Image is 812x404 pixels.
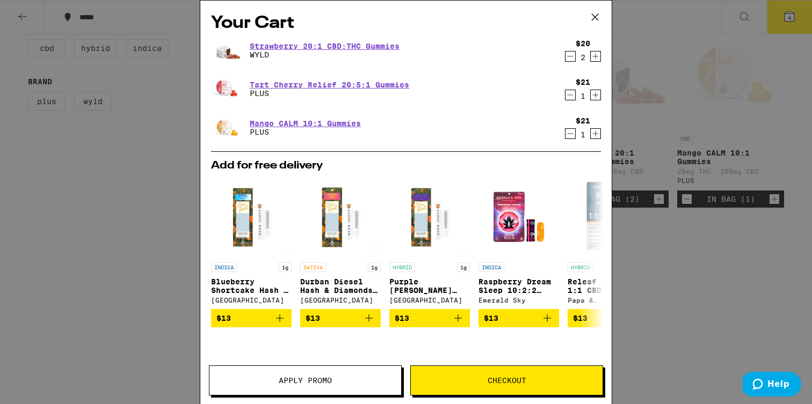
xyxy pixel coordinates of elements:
[568,277,648,295] p: Releaf Patch - 1:1 CBD:THC - 30mg
[479,177,559,257] img: Emerald Sky - Raspberry Dream Sleep 10:2:2 Gummies
[211,74,241,104] img: PLUS - Tart Cherry Relief 20:5:1 Gummies
[479,177,559,309] a: Open page for Raspberry Dream Sleep 10:2:2 Gummies from Emerald Sky
[216,314,231,322] span: $13
[250,89,409,98] p: PLUS
[389,309,470,327] button: Add to bag
[457,262,470,272] p: 1g
[576,78,590,86] div: $21
[279,377,332,384] span: Apply Promo
[300,177,381,309] a: Open page for Durban Diesel Hash & Diamonds Infused - 1g from Stone Road
[590,90,601,100] button: Increment
[389,297,470,304] div: [GEOGRAPHIC_DATA]
[250,119,361,128] a: Mango CALM 10:1 Gummies
[300,177,381,257] img: Stone Road - Durban Diesel Hash & Diamonds Infused - 1g
[568,177,648,309] a: Open page for Releaf Patch - 1:1 CBD:THC - 30mg from Papa & Barkley
[250,42,400,50] a: Strawberry 20:1 CBD:THC Gummies
[590,51,601,62] button: Increment
[250,80,409,89] a: Tart Cherry Relief 20:5:1 Gummies
[410,365,603,395] button: Checkout
[568,309,648,327] button: Add to bag
[211,177,292,309] a: Open page for Blueberry Shortcake Hash & Diamond Infused - 1g from Stone Road
[250,50,400,59] p: WYLD
[568,297,648,304] div: Papa & [PERSON_NAME]
[479,309,559,327] button: Add to bag
[300,297,381,304] div: [GEOGRAPHIC_DATA]
[368,262,381,272] p: 1g
[395,314,409,322] span: $13
[576,53,590,62] div: 2
[565,90,576,100] button: Decrement
[565,51,576,62] button: Decrement
[211,277,292,295] p: Blueberry Shortcake Hash & Diamond Infused - 1g
[389,277,470,295] p: Purple [PERSON_NAME] Hash & Diamonds Infused - 1g
[211,113,241,143] img: PLUS - Mango CALM 10:1 Gummies
[209,365,402,395] button: Apply Promo
[576,130,590,139] div: 1
[576,39,590,48] div: $20
[279,262,292,272] p: 1g
[389,177,470,309] a: Open page for Purple Runtz Hash & Diamonds Infused - 1g from Stone Road
[743,372,801,399] iframe: Opens a widget where you can find more information
[565,128,576,139] button: Decrement
[573,314,588,322] span: $13
[484,314,498,322] span: $13
[211,309,292,327] button: Add to bag
[568,177,648,257] img: Papa & Barkley - Releaf Patch - 1:1 CBD:THC - 30mg
[211,177,292,257] img: Stone Road - Blueberry Shortcake Hash & Diamond Infused - 1g
[211,160,601,171] h2: Add for free delivery
[479,297,559,304] div: Emerald Sky
[250,128,361,136] p: PLUS
[488,377,526,384] span: Checkout
[211,11,601,35] h2: Your Cart
[590,128,601,139] button: Increment
[479,262,504,272] p: INDICA
[300,309,381,327] button: Add to bag
[300,277,381,295] p: Durban Diesel Hash & Diamonds Infused - 1g
[389,177,470,257] img: Stone Road - Purple Runtz Hash & Diamonds Infused - 1g
[211,262,237,272] p: INDICA
[211,297,292,304] div: [GEOGRAPHIC_DATA]
[389,262,415,272] p: HYBRID
[306,314,320,322] span: $13
[211,35,241,65] img: WYLD - Strawberry 20:1 CBD:THC Gummies
[568,262,593,272] p: HYBRID
[300,262,326,272] p: SATIVA
[576,116,590,125] div: $21
[576,92,590,100] div: 1
[479,277,559,295] p: Raspberry Dream Sleep 10:2:2 Gummies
